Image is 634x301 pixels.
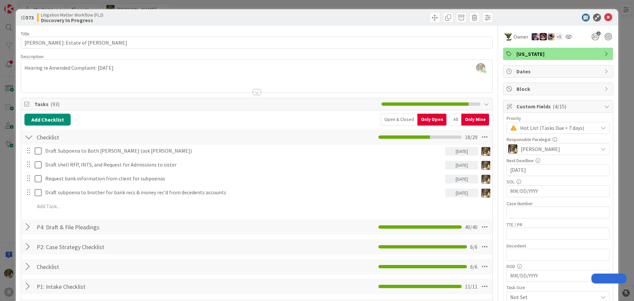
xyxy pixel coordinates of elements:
[21,14,34,21] span: ID
[34,281,183,292] input: Add Checklist...
[540,33,547,40] img: JS
[381,114,417,126] div: Open & Closed
[481,161,490,170] img: DG
[417,114,446,126] div: Only Open
[41,12,103,18] span: Litigation Matter Workflow (FL2)
[450,114,461,126] div: All
[45,189,442,196] p: Draft subpoena to brother for bank recs & money rec'd from decedents accounts
[510,186,606,197] input: MM/DD/YYYY
[21,37,493,49] input: type card name here...
[508,144,517,154] img: DG
[51,101,59,107] span: ( 93 )
[21,31,29,37] label: Title
[24,114,71,126] button: Add Checklist
[34,221,183,233] input: Add Checklist...
[465,223,477,231] span: 40 / 40
[445,147,478,156] div: [DATE]
[516,67,601,75] span: Dates
[481,147,490,156] img: DG
[507,116,610,121] div: Priority
[470,243,477,251] span: 6 / 6
[45,175,442,182] p: Request bank information from client for subpoenas
[507,201,533,207] label: Case Number
[476,63,485,72] img: yW9LRPfq2I1p6cQkqhMnMPjKb8hcA9gF.jpg
[465,282,477,290] span: 11 / 11
[34,241,183,253] input: Add Checklist...
[507,137,610,142] div: Responsible Paralegal
[504,33,512,41] img: NC
[445,161,478,169] div: [DATE]
[521,145,560,153] span: [PERSON_NAME]
[513,33,528,41] span: Owner
[445,189,478,197] div: [DATE]
[516,50,601,58] span: [US_STATE]
[445,175,478,183] div: [DATE]
[507,222,522,228] label: TTE / PR
[516,85,601,93] span: Block
[532,33,539,40] img: ML
[465,133,477,141] span: 18 / 29
[481,189,490,198] img: DG
[547,33,555,40] img: TM
[24,64,489,72] p: Hearing re Amended Complaint: [DATE]
[507,264,610,269] div: DOD
[520,123,595,132] span: Hot List (Tasks Due < 7 days)
[45,161,442,169] p: Draft shell RFP, INTS, and Request for Admissions to sister
[507,243,526,249] label: Decedent
[507,158,610,163] div: Next Deadline
[21,54,44,59] span: Description
[510,165,606,176] input: MM/DD/YYYY
[481,175,490,184] img: DG
[507,179,610,184] div: SOL
[507,285,610,290] div: Task Size
[45,147,442,155] p: Draft Subpoena to Both [PERSON_NAME] (ask [PERSON_NAME])
[470,263,477,271] span: 6 / 6
[41,18,103,23] b: Discovery In Progress
[34,261,183,273] input: Add Checklist...
[510,270,606,282] input: MM/DD/YYYY
[461,114,489,126] div: Only Mine
[34,100,378,108] span: Tasks
[34,131,183,143] input: Add Checklist...
[596,31,601,36] span: 1
[553,103,566,110] span: ( 4/15 )
[516,102,601,110] span: Custom Fields
[555,33,563,40] div: + 5
[26,14,34,21] b: 573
